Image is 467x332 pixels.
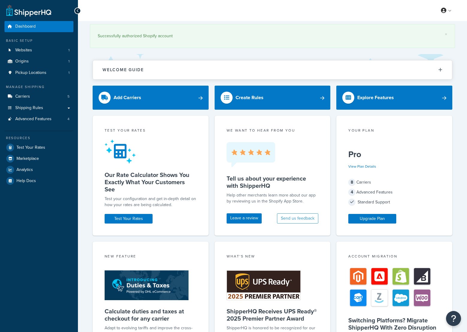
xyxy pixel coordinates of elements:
[16,167,33,172] span: Analytics
[4,142,73,153] a: Test Your Rates
[67,94,70,99] span: 5
[445,32,447,37] a: ×
[4,56,73,67] li: Origins
[68,70,70,75] span: 1
[93,86,209,110] a: Add Carriers
[4,67,73,78] a: Pickup Locations1
[348,317,440,331] h5: Switching Platforms? Migrate ShipperHQ With Zero Disruption
[348,178,440,187] div: Carriers
[236,93,263,102] div: Create Rules
[114,93,141,102] div: Add Carriers
[348,164,376,169] a: View Plan Details
[98,32,447,40] div: Successfully authorized Shopify account
[277,213,318,224] button: Send us feedback
[68,48,70,53] span: 1
[4,56,73,67] a: Origins1
[4,38,73,43] div: Basic Setup
[336,86,452,110] a: Explore Features
[4,45,73,56] a: Websites1
[15,105,43,111] span: Shipping Rules
[93,60,452,79] button: Welcome Guide
[4,136,73,141] div: Resources
[105,128,197,135] div: Test your rates
[105,214,153,224] a: Test Your Rates
[227,213,262,224] a: Leave a review
[348,254,440,260] div: Account Migration
[227,308,319,322] h5: ShipperHQ Receives UPS Ready® 2025 Premier Partner Award
[15,70,46,75] span: Pickup Locations
[15,48,32,53] span: Websites
[16,156,39,161] span: Marketplace
[446,311,461,326] button: Open Resource Center
[15,24,36,29] span: Dashboard
[4,67,73,78] li: Pickup Locations
[348,188,440,196] div: Advanced Features
[348,198,440,206] div: Standard Support
[105,196,197,208] div: Test your configuration and get in-depth detail on how your rates are being calculated.
[4,114,73,125] li: Advanced Features
[68,59,70,64] span: 1
[4,21,73,32] a: Dashboard
[348,128,440,135] div: Your Plan
[103,68,144,72] h2: Welcome Guide
[16,145,45,150] span: Test Your Rates
[67,117,70,122] span: 4
[4,102,73,114] a: Shipping Rules
[4,153,73,164] a: Marketplace
[4,175,73,186] a: Help Docs
[215,86,331,110] a: Create Rules
[105,254,197,260] div: New Feature
[4,91,73,102] li: Carriers
[357,93,394,102] div: Explore Features
[15,59,29,64] span: Origins
[348,214,396,224] a: Upgrade Plan
[227,254,319,260] div: What's New
[4,114,73,125] a: Advanced Features4
[227,128,319,133] p: we want to hear from you
[4,84,73,90] div: Manage Shipping
[348,150,440,159] h5: Pro
[4,164,73,175] a: Analytics
[16,178,36,184] span: Help Docs
[4,45,73,56] li: Websites
[105,171,197,193] h5: Our Rate Calculator Shows You Exactly What Your Customers See
[348,189,355,196] span: 4
[227,175,319,189] h5: Tell us about your experience with ShipperHQ
[15,117,52,122] span: Advanced Features
[348,179,355,186] span: 8
[227,192,319,204] p: Help other merchants learn more about our app by reviewing us in the Shopify App Store.
[15,94,30,99] span: Carriers
[105,308,197,322] h5: Calculate duties and taxes at checkout for any carrier
[4,91,73,102] a: Carriers5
